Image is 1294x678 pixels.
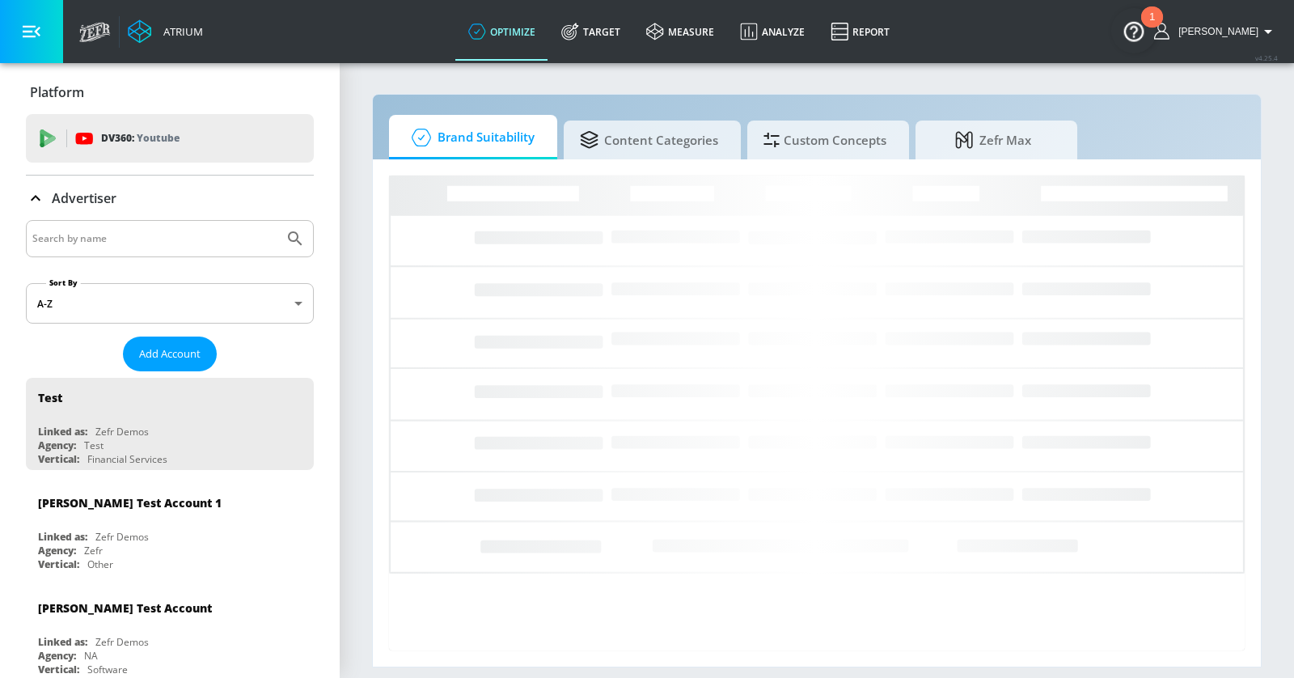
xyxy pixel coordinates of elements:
p: Youtube [137,129,180,146]
div: Test [38,390,62,405]
div: Linked as: [38,425,87,439]
div: Linked as: [38,635,87,649]
div: Zefr [84,544,103,557]
div: Vertical: [38,557,79,571]
button: Open Resource Center, 1 new notification [1111,8,1157,53]
a: optimize [455,2,548,61]
button: [PERSON_NAME] [1154,22,1278,41]
div: Zefr Demos [95,425,149,439]
div: [PERSON_NAME] Test Account [38,600,212,616]
span: Zefr Max [932,121,1055,159]
div: [PERSON_NAME] Test Account 1Linked as:Zefr DemosAgency:ZefrVertical:Other [26,483,314,575]
a: Report [818,2,903,61]
div: Advertiser [26,176,314,221]
button: Add Account [123,337,217,371]
div: Software [87,663,128,676]
div: Zefr Demos [95,530,149,544]
div: Other [87,557,113,571]
input: Search by name [32,228,277,249]
div: Platform [26,70,314,115]
span: Add Account [139,345,201,363]
div: Agency: [38,649,76,663]
div: Vertical: [38,452,79,466]
p: Platform [30,83,84,101]
span: Content Categories [580,121,718,159]
div: Zefr Demos [95,635,149,649]
div: Test [84,439,104,452]
div: NA [84,649,98,663]
div: Financial Services [87,452,167,466]
p: Advertiser [52,189,116,207]
a: measure [633,2,727,61]
div: [PERSON_NAME] Test Account 1 [38,495,222,511]
span: v 4.25.4 [1255,53,1278,62]
div: Linked as: [38,530,87,544]
div: TestLinked as:Zefr DemosAgency:TestVertical:Financial Services [26,378,314,470]
div: Vertical: [38,663,79,676]
a: Atrium [128,19,203,44]
span: Custom Concepts [763,121,886,159]
label: Sort By [46,278,81,288]
a: Analyze [727,2,818,61]
div: DV360: Youtube [26,114,314,163]
div: A-Z [26,283,314,324]
p: DV360: [101,129,180,147]
span: login as: casey.cohen@zefr.com [1172,26,1258,37]
div: Agency: [38,544,76,557]
span: Brand Suitability [405,118,535,157]
div: Agency: [38,439,76,452]
div: Atrium [157,24,203,39]
a: Target [548,2,633,61]
div: 1 [1149,17,1155,38]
